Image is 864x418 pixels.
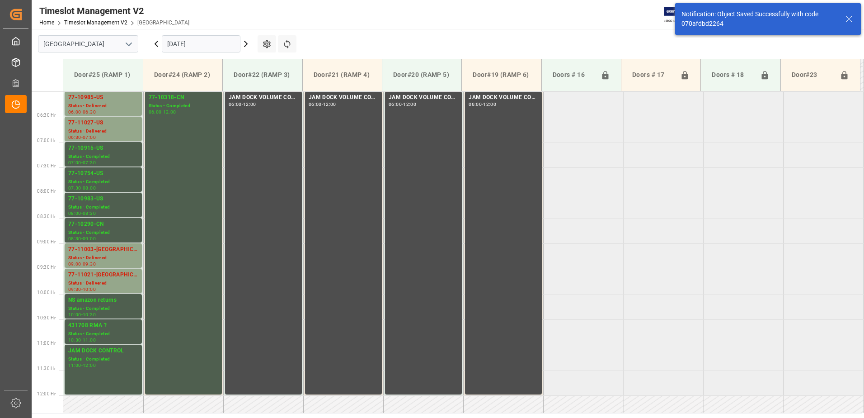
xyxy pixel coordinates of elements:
span: 06:30 Hr [37,113,56,118]
span: 09:30 Hr [37,265,56,270]
div: 08:00 [83,186,96,190]
div: - [242,102,243,106]
div: 08:00 [68,211,81,215]
div: Status - Completed [68,330,138,338]
div: Door#22 (RAMP 3) [230,66,295,83]
div: - [81,135,83,139]
div: 06:00 [229,102,242,106]
div: 06:00 [68,110,81,114]
div: Door#21 (RAMP 4) [310,66,375,83]
div: 07:00 [83,135,96,139]
div: - [81,338,83,342]
div: 09:00 [83,237,96,241]
div: 10:30 [83,313,96,317]
div: - [81,287,83,291]
div: Door#19 (RAMP 6) [469,66,534,83]
div: 77-10754-US [68,169,138,178]
div: 11:00 [83,338,96,342]
input: DD.MM.YYYY [162,35,240,52]
span: 10:30 Hr [37,315,56,320]
span: 08:00 Hr [37,189,56,194]
div: 77-11021-[GEOGRAPHIC_DATA] [68,271,138,280]
div: Status - Delivered [68,280,138,287]
a: Home [39,19,54,26]
div: Status - Delivered [68,102,138,110]
div: 12:00 [243,102,256,106]
div: 77-11003-[GEOGRAPHIC_DATA] [68,245,138,254]
div: Door#25 (RAMP 1) [70,66,136,83]
span: 11:30 Hr [37,366,56,371]
div: - [81,110,83,114]
div: 09:30 [68,287,81,291]
div: - [322,102,323,106]
div: 08:30 [68,237,81,241]
div: Status - Delivered [68,128,138,135]
div: - [482,102,483,106]
button: open menu [122,37,135,51]
div: Doors # 18 [708,66,756,84]
div: Door#20 (RAMP 5) [390,66,454,83]
span: 07:30 Hr [37,163,56,168]
div: 07:00 [68,161,81,165]
div: 12:00 [83,363,96,367]
span: 09:00 Hr [37,239,56,244]
div: Door#24 (RAMP 2) [150,66,215,83]
div: - [402,102,403,106]
div: 06:30 [68,135,81,139]
div: - [81,211,83,215]
div: 12:00 [483,102,496,106]
div: 431708 RMA ? [68,321,138,330]
div: - [81,313,83,317]
div: 77-10983-US [68,195,138,204]
div: JAM DOCK CONTROL [68,347,138,356]
span: 08:30 Hr [37,214,56,219]
div: Status - Completed [68,178,138,186]
span: 11:00 Hr [37,341,56,346]
div: 10:00 [68,313,81,317]
div: 07:30 [68,186,81,190]
span: 07:00 Hr [37,138,56,143]
div: NS amazon returns [68,296,138,305]
div: 06:30 [83,110,96,114]
div: Doors # 17 [629,66,676,84]
div: JAM DOCK VOLUME CONTROL [469,93,538,102]
div: Status - Delivered [68,254,138,262]
div: JAM DOCK VOLUME CONTROL [389,93,458,102]
div: Notification: Object Saved Successfully with code 070afdbd2264 [681,9,837,28]
div: 77-10290-CN [68,220,138,229]
div: JAM DOCK VOLUME CONTROL [229,93,298,102]
div: Status - Completed [68,356,138,363]
div: 77-10318-CN [149,93,218,102]
a: Timeslot Management V2 [64,19,127,26]
input: Type to search/select [38,35,138,52]
div: - [81,161,83,165]
div: Status - Completed [68,305,138,313]
div: 06:00 [469,102,482,106]
div: Timeslot Management V2 [39,4,189,18]
div: Status - Completed [68,229,138,237]
div: 12:00 [163,110,176,114]
div: Status - Completed [68,153,138,161]
div: 08:30 [83,211,96,215]
div: 11:00 [68,363,81,367]
div: Status - Completed [149,102,218,110]
div: 77-11027-US [68,119,138,128]
div: 77-10915-US [68,144,138,153]
div: JAM DOCK VOLUME CONTROL [309,93,378,102]
div: - [81,186,83,190]
span: 10:00 Hr [37,290,56,295]
div: Status - Completed [68,204,138,211]
div: 09:00 [68,262,81,266]
div: - [81,237,83,241]
img: Exertis%20JAM%20-%20Email%20Logo.jpg_1722504956.jpg [664,7,695,23]
div: - [81,262,83,266]
div: 06:00 [389,102,402,106]
div: - [81,363,83,367]
div: 10:30 [68,338,81,342]
div: Door#23 [788,66,836,84]
div: - [161,110,163,114]
div: 07:30 [83,161,96,165]
div: 10:00 [83,287,96,291]
div: 09:30 [83,262,96,266]
div: 12:00 [323,102,336,106]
